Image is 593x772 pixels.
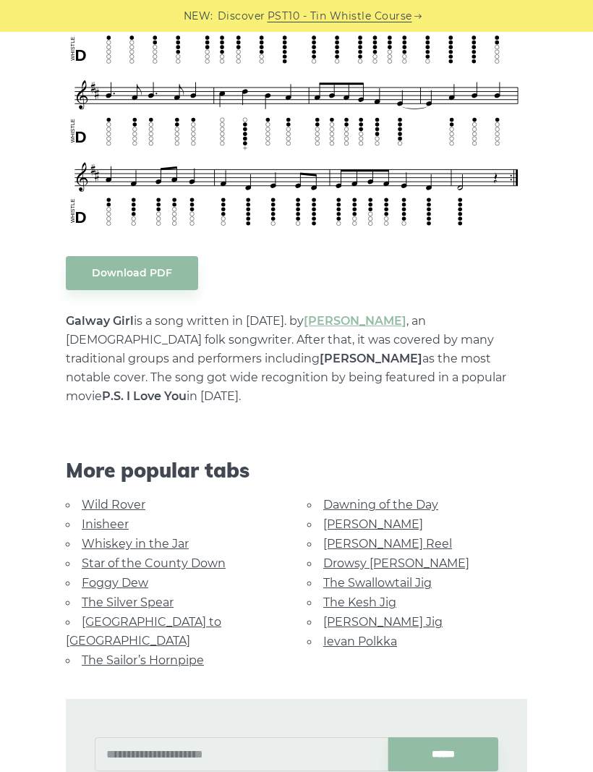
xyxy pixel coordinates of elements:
[320,352,422,365] strong: [PERSON_NAME]
[66,256,198,290] a: Download PDF
[82,595,174,609] a: The Silver Spear
[82,576,148,590] a: Foggy Dew
[323,537,452,551] a: [PERSON_NAME] Reel
[66,458,527,483] span: More popular tabs
[102,389,187,403] strong: P.S. I Love You
[66,312,527,406] p: is a song written in [DATE]. by , an [DEMOGRAPHIC_DATA] folk songwriter. After that, it was cover...
[66,314,134,328] strong: Galway Girl
[268,8,412,25] a: PST10 - Tin Whistle Course
[323,635,397,648] a: Ievan Polkka
[323,517,423,531] a: [PERSON_NAME]
[82,498,145,512] a: Wild Rover
[323,595,396,609] a: The Kesh Jig
[82,556,226,570] a: Star of the County Down
[323,576,432,590] a: The Swallowtail Jig
[82,537,189,551] a: Whiskey in the Jar
[323,498,438,512] a: Dawning of the Day
[304,314,406,328] a: [PERSON_NAME]
[66,615,221,648] a: [GEOGRAPHIC_DATA] to [GEOGRAPHIC_DATA]
[82,517,129,531] a: Inisheer
[323,556,469,570] a: Drowsy [PERSON_NAME]
[323,615,443,629] a: [PERSON_NAME] Jig
[184,8,213,25] span: NEW:
[82,653,204,667] a: The Sailor’s Hornpipe
[218,8,265,25] span: Discover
